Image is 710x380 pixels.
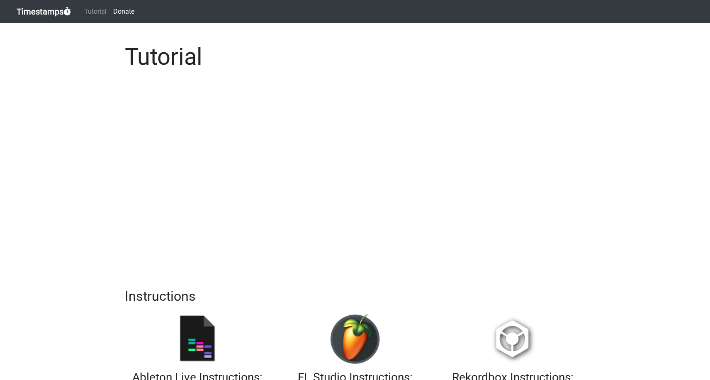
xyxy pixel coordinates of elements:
[17,3,71,20] a: Timestamps
[488,314,537,364] img: rb.png
[125,288,585,304] h2: Instructions
[110,3,138,20] a: Donate
[81,3,110,20] a: Tutorial
[330,314,380,364] img: fl.png
[173,314,222,364] img: ableton.png
[125,43,585,71] h1: Tutorial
